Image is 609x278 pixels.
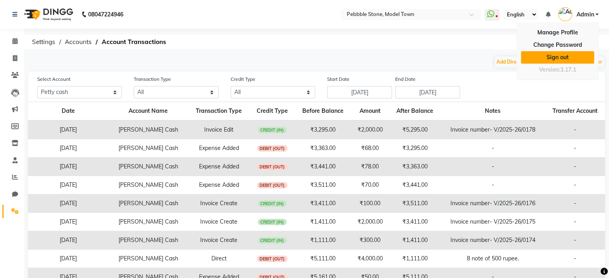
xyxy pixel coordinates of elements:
td: - [545,139,605,158]
td: ₹3,441.00 [295,158,351,176]
td: [PERSON_NAME] Cash [108,139,188,158]
span: CREDIT (IN) [258,237,287,244]
td: [DATE] [28,250,108,268]
td: [PERSON_NAME] Cash [108,120,188,139]
td: ₹1,111.00 [295,231,351,250]
th: Transaction Type [188,102,249,121]
span: Settings [28,35,59,49]
td: [PERSON_NAME] Cash [108,194,188,213]
span: DEBIT (OUT) [257,164,287,170]
td: [DATE] [28,231,108,250]
a: Manage Profile [521,26,594,39]
span: Admin [576,10,594,19]
td: ₹78.00 [351,158,389,176]
td: ₹3,295.00 [389,139,440,158]
td: - [545,250,605,268]
td: - [545,176,605,194]
td: [DATE] [28,139,108,158]
td: [PERSON_NAME] Cash [108,231,188,250]
input: Start Date [327,86,392,98]
th: Credit Type [249,102,295,121]
label: End Date [395,76,416,83]
th: Transfer Account [545,102,605,121]
th: Account Name [108,102,188,121]
td: Invoice number- V/2025-26/0176 [440,194,545,213]
td: Invoice number- V/2025-26/0174 [440,231,545,250]
td: [DATE] [28,194,108,213]
td: ₹1,411.00 [295,213,351,231]
input: End Date [395,86,460,98]
label: Start Date [327,76,350,83]
td: ₹2,000.00 [351,120,389,139]
a: Sign out [521,51,594,64]
td: ₹3,441.00 [389,176,440,194]
td: ₹3,511.00 [389,194,440,213]
td: - [440,176,545,194]
img: Admin [558,7,572,21]
td: [DATE] [28,213,108,231]
td: [PERSON_NAME] Cash [108,176,188,194]
td: [DATE] [28,120,108,139]
td: Invoice number- V/2025-26/0178 [440,120,545,139]
span: Accounts [61,35,96,49]
th: Notes [440,102,545,121]
a: Change Password [521,39,594,51]
th: Amount [351,102,389,121]
td: - [545,194,605,213]
td: ₹3,295.00 [295,120,351,139]
span: CREDIT (IN) [258,200,287,207]
td: ₹3,363.00 [295,139,351,158]
b: 08047224946 [88,3,123,26]
td: ₹100.00 [351,194,389,213]
td: ₹3,411.00 [295,194,351,213]
label: Select Account [37,76,70,83]
th: Date [28,102,108,121]
td: - [545,120,605,139]
td: ₹4,000.00 [351,250,389,268]
div: Version:3.17.1 [521,64,594,76]
td: ₹68.00 [351,139,389,158]
td: ₹3,511.00 [295,176,351,194]
td: - [545,231,605,250]
span: DEBIT (OUT) [257,145,287,152]
td: Invoice number- V/2025-26/0175 [440,213,545,231]
td: ₹1,411.00 [389,231,440,250]
td: ₹300.00 [351,231,389,250]
td: Direct [188,250,249,268]
label: Credit Type [231,76,255,83]
td: Invoice Create [188,231,249,250]
td: Expense Added [188,139,249,158]
td: [PERSON_NAME] Cash [108,250,188,268]
td: Invoice Edit [188,120,249,139]
th: After Balance [389,102,440,121]
td: ₹5,111.00 [295,250,351,268]
td: - [545,213,605,231]
td: - [440,139,545,158]
td: 8 note of 500 rupee. [440,250,545,268]
img: logo [20,3,75,26]
td: [PERSON_NAME] Cash [108,213,188,231]
span: DEBIT (OUT) [257,256,287,262]
td: [DATE] [28,158,108,176]
td: ₹5,295.00 [389,120,440,139]
td: Invoice Create [188,213,249,231]
td: Expense Added [188,158,249,176]
td: - [545,158,605,176]
label: Transaction Type [134,76,171,83]
th: Before Balance [295,102,351,121]
td: [DATE] [28,176,108,194]
button: Add Direct Transaction [494,56,551,68]
td: ₹70.00 [351,176,389,194]
td: Expense Added [188,176,249,194]
td: ₹1,111.00 [389,250,440,268]
span: DEBIT (OUT) [257,182,287,188]
span: Account Transactions [98,35,170,49]
td: ₹3,363.00 [389,158,440,176]
td: - [440,158,545,176]
td: Invoice Create [188,194,249,213]
td: ₹3,411.00 [389,213,440,231]
td: ₹2,000.00 [351,213,389,231]
span: CREDIT (IN) [258,127,287,133]
span: CREDIT (IN) [258,219,287,225]
td: [PERSON_NAME] Cash [108,158,188,176]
